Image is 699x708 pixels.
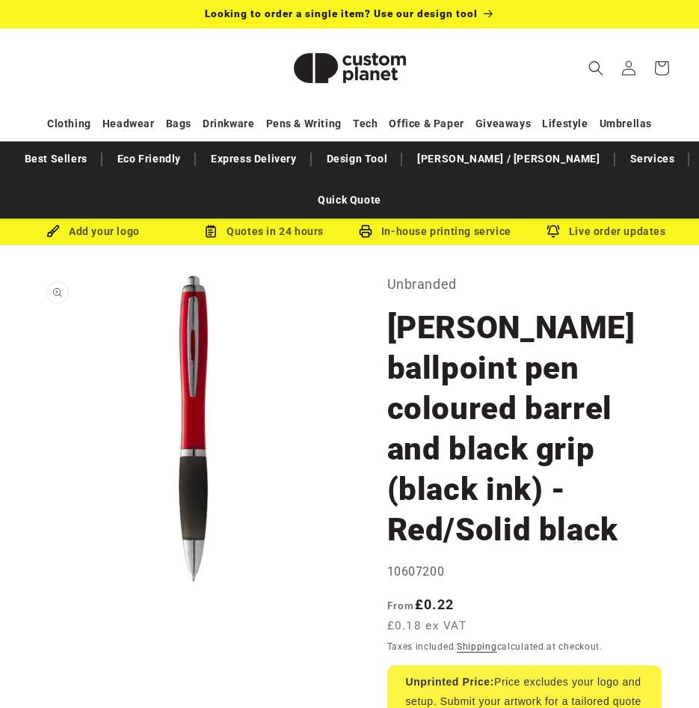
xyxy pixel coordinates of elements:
a: Quick Quote [310,187,389,213]
h1: [PERSON_NAME] ballpoint pen coloured barrel and black grip (black ink) - Red/Solid black [387,308,662,550]
div: Add your logo [7,222,179,241]
a: Giveaways [475,111,531,137]
a: Express Delivery [203,146,304,172]
a: Custom Planet [269,28,430,107]
div: In-house printing service [350,222,521,241]
a: Umbrellas [600,111,652,137]
img: Order updates [546,225,560,238]
a: Lifestyle [542,111,588,137]
a: Drinkware [203,111,254,137]
media-gallery: Gallery Viewer [37,272,350,585]
a: Eco Friendly [110,146,188,172]
a: Best Sellers [17,146,95,172]
div: Quotes in 24 hours [179,222,350,241]
a: Design Tool [319,146,395,172]
img: Custom Planet [275,34,425,102]
a: Tech [353,111,378,137]
span: From [387,599,415,611]
a: Bags [166,111,191,137]
img: Brush Icon [46,225,60,238]
a: Office & Paper [389,111,464,137]
div: Live order updates [520,222,692,241]
div: Taxes included. calculated at checkout. [387,639,662,654]
p: Unbranded [387,272,662,296]
img: Order Updates Icon [204,225,218,238]
a: Clothing [47,111,91,137]
strong: £0.22 [387,596,455,612]
a: [PERSON_NAME] / [PERSON_NAME] [410,146,607,172]
a: Headwear [102,111,155,137]
span: £0.18 ex VAT [387,617,467,635]
a: Services [623,146,683,172]
summary: Search [579,52,612,85]
span: Looking to order a single item? Use our design tool [205,7,478,19]
a: Pens & Writing [266,111,342,137]
img: In-house printing [359,225,372,238]
a: Shipping [457,641,497,652]
iframe: Chat Widget [624,636,699,708]
strong: Unprinted Price: [406,676,495,688]
span: 10607200 [387,564,445,579]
